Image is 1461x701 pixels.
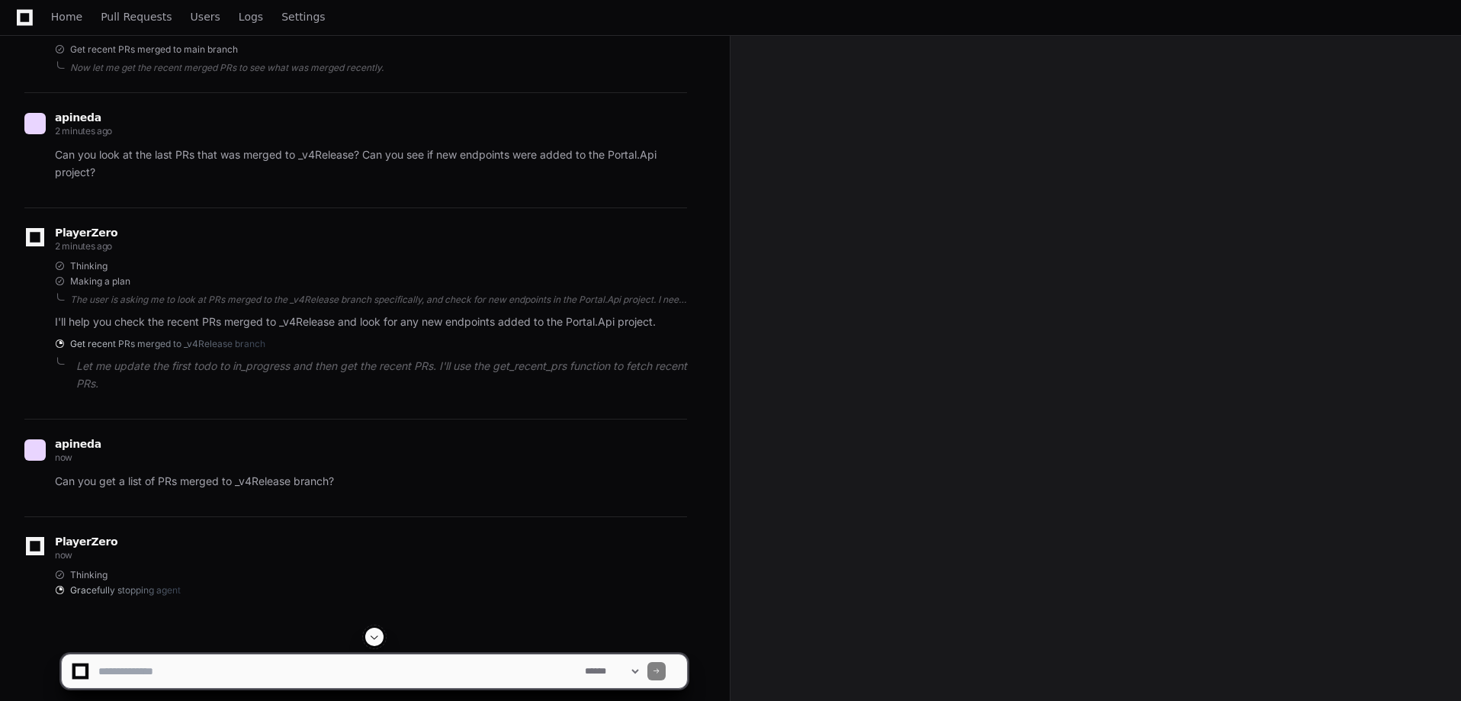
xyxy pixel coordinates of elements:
div: The user is asking me to look at PRs merged to the _v4Release branch specifically, and check for ... [70,294,687,306]
span: now [55,452,72,463]
span: Get recent PRs merged to _v4Release branch [70,338,265,350]
span: Making a plan [70,275,130,288]
span: Pull Requests [101,12,172,21]
span: Logs [239,12,263,21]
p: I'll help you check the recent PRs merged to _v4Release and look for any new endpoints added to t... [55,314,687,331]
p: Let me update the first todo to in_progress and then get the recent PRs. I'll use the get_recent_... [76,358,687,393]
span: now [55,549,72,561]
span: PlayerZero [55,537,117,546]
span: apineda [55,111,101,124]
span: 2 minutes ago [55,125,112,137]
span: Settings [281,12,325,21]
span: apineda [55,438,101,450]
span: Thinking [70,260,108,272]
span: Get recent PRs merged to main branch [70,43,238,56]
span: PlayerZero [55,228,117,237]
span: 2 minutes ago [55,240,112,252]
span: Gracefully stopping agent [70,584,181,596]
p: Can you look at the last PRs that was merged to _v4Release? Can you see if new endpoints were add... [55,146,687,182]
div: Now let me get the recent merged PRs to see what was merged recently. [70,62,687,74]
span: Home [51,12,82,21]
p: Can you get a list of PRs merged to _v4Release branch? [55,473,687,490]
span: Thinking [70,569,108,581]
span: Users [191,12,220,21]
